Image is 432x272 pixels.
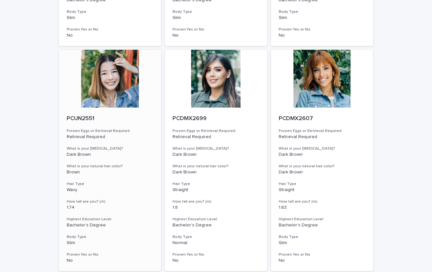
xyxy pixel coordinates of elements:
a: PCDMX2607Frozen Eggs or Retrieval RequiredRetrieval RequiredWhat is your [MEDICAL_DATA]?Dark Brow... [271,50,373,271]
h3: How tall are you? (m) [279,199,366,204]
h3: Proven Yes or No [67,252,154,257]
p: 1.74 [67,205,154,210]
p: Normal [173,240,259,246]
h3: What is your [MEDICAL_DATA]? [67,146,154,151]
h3: Proven Yes or No [67,27,154,32]
p: Retrieval Required [67,134,154,140]
h3: How tall are you? (m) [173,199,259,204]
h3: Proven Yes or No [173,252,259,257]
h3: Proven Yes or No [173,27,259,32]
p: Slim [279,240,366,246]
h3: Highest Education Level [279,217,366,222]
p: Slim [67,240,154,246]
p: Straight [173,187,259,193]
p: Dark Brown [279,152,366,157]
p: 1.63 [279,205,366,210]
h3: Highest Education Level [173,217,259,222]
p: PCDMX2607 [279,115,366,122]
p: Bachelor's Degree [67,223,154,228]
h3: Body Type [67,234,154,240]
h3: What is your natural hair color? [279,164,366,169]
p: Bachelor's Degree [279,223,366,228]
h3: How tall are you? (m) [67,199,154,204]
p: No [173,33,259,38]
h3: What is your [MEDICAL_DATA]? [279,146,366,151]
h3: What is your natural hair color? [173,164,259,169]
p: Dark Brown [173,152,259,157]
p: Retrieval Required [173,134,259,140]
h3: Hair Type [173,181,259,187]
h3: Proven Yes or No [279,252,366,257]
h3: Body Type [279,234,366,240]
p: Wavy [67,187,154,193]
h3: What is your natural hair color? [67,164,154,169]
p: Dark Brown [173,170,259,175]
p: No [279,258,366,263]
h3: Body Type [279,9,366,14]
p: Slim [173,15,259,21]
p: Slim [67,15,154,21]
p: Dark Brown [67,152,154,157]
a: PCUN2551Frozen Eggs or Retrieval RequiredRetrieval RequiredWhat is your [MEDICAL_DATA]?Dark Brown... [59,50,161,271]
p: No [67,33,154,38]
p: Retrieval Required [279,134,366,140]
a: PCDMX2699Frozen Eggs or Retrieval RequiredRetrieval RequiredWhat is your [MEDICAL_DATA]?Dark Brow... [165,50,267,271]
h3: Frozen Eggs or Retrieval Required [173,128,259,134]
p: No [67,258,154,263]
p: Brown [67,170,154,175]
h3: What is your [MEDICAL_DATA]? [173,146,259,151]
p: Bachelor's Degree [173,223,259,228]
h3: Hair Type [279,181,366,187]
h3: Frozen Eggs or Retrieval Required [279,128,366,134]
p: PCDMX2699 [173,115,259,122]
p: 1.8 [173,205,259,210]
h3: Frozen Eggs or Retrieval Required [67,128,154,134]
h3: Proven Yes or No [279,27,366,32]
h3: Highest Education Level [67,217,154,222]
p: No [173,258,259,263]
p: Slim [279,15,366,21]
h3: Body Type [67,9,154,14]
p: Dark Brown [279,170,366,175]
h3: Hair Type [67,181,154,187]
p: PCUN2551 [67,115,154,122]
h3: Body Type [173,9,259,14]
p: No [279,33,366,38]
p: Straight [279,187,366,193]
h3: Body Type [173,234,259,240]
